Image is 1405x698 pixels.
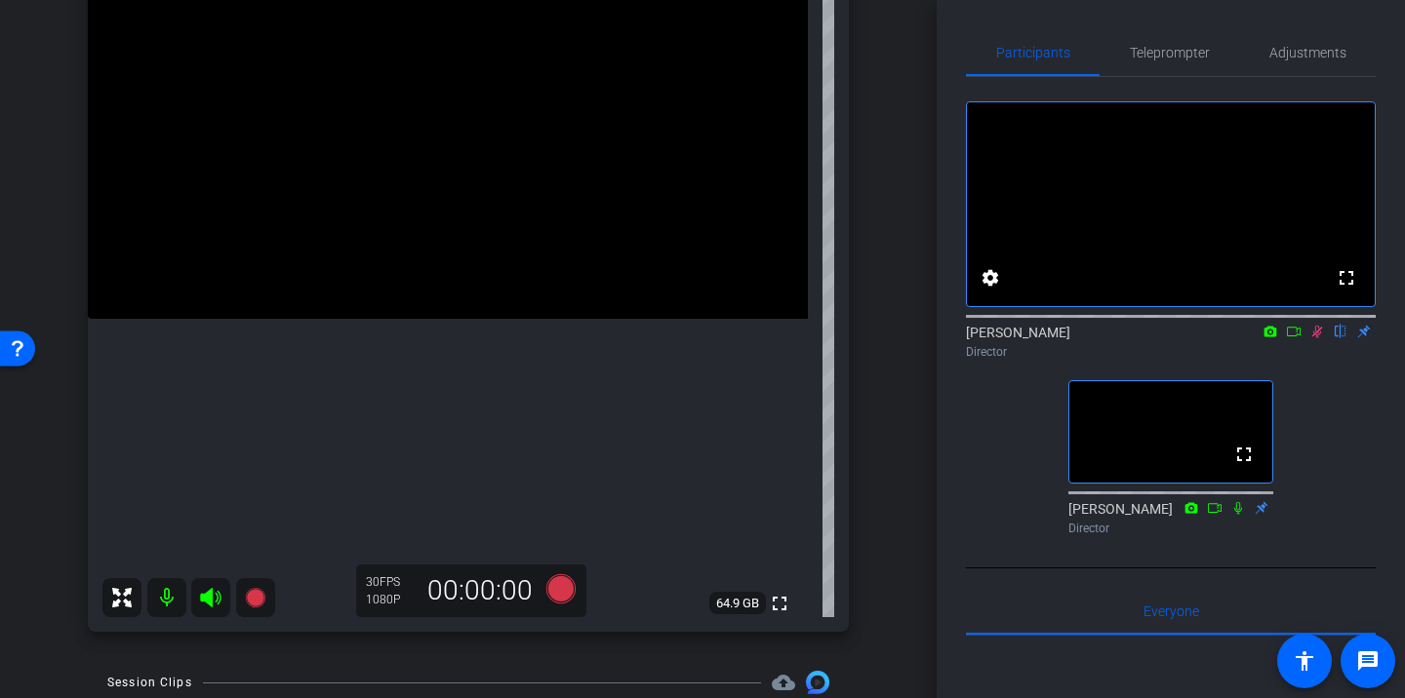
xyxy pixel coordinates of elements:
div: Session Clips [107,673,192,692]
mat-icon: fullscreen [1232,443,1256,466]
mat-icon: settings [979,266,1002,290]
span: Participants [996,46,1070,59]
div: Director [1068,520,1273,537]
mat-icon: flip [1329,322,1352,339]
mat-icon: cloud_upload [772,671,795,694]
span: Destinations for your clips [772,671,795,694]
span: FPS [380,575,400,589]
span: 64.9 GB [709,592,766,615]
span: Everyone [1144,604,1199,618]
div: 00:00:00 [415,574,545,607]
div: 1080P [366,592,415,607]
span: Adjustments [1269,46,1346,59]
mat-icon: fullscreen [768,592,791,615]
img: Session clips [806,671,829,694]
div: 30 [366,574,415,590]
mat-icon: accessibility [1293,649,1316,673]
div: [PERSON_NAME] [966,323,1376,361]
div: Director [966,343,1376,361]
mat-icon: fullscreen [1335,266,1358,290]
mat-icon: message [1356,649,1380,673]
span: Teleprompter [1130,46,1210,59]
div: [PERSON_NAME] [1068,499,1273,537]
